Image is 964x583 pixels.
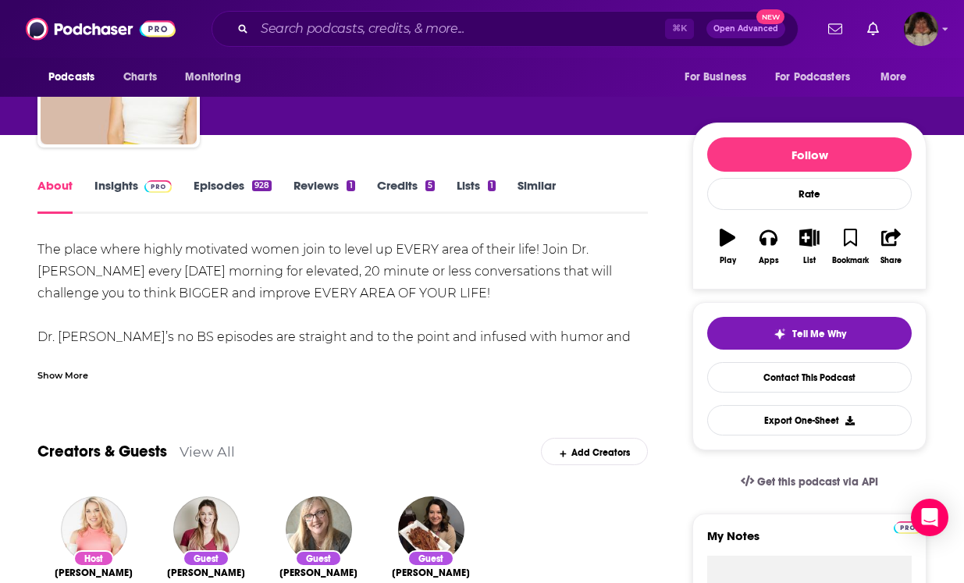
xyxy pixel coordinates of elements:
[792,328,846,340] span: Tell Me Why
[61,496,127,563] img: Jennifer Blossom
[685,66,746,88] span: For Business
[904,12,938,46] img: User Profile
[37,442,167,461] a: Creators & Guests
[911,499,948,536] div: Open Intercom Messenger
[720,256,736,265] div: Play
[212,11,799,47] div: Search podcasts, credits, & more...
[756,9,784,24] span: New
[488,180,496,191] div: 1
[173,496,240,563] img: Jamie Otis
[541,438,648,465] div: Add Creators
[707,362,912,393] a: Contact This Podcast
[774,328,786,340] img: tell me why sparkle
[174,62,261,92] button: open menu
[748,219,788,275] button: Apps
[279,567,357,579] a: Jen Hardy
[252,180,272,191] div: 928
[665,19,694,39] span: ⌘ K
[185,66,240,88] span: Monitoring
[37,178,73,214] a: About
[880,256,902,265] div: Share
[392,567,470,579] span: [PERSON_NAME]
[194,178,272,214] a: Episodes928
[861,16,885,42] a: Show notifications dropdown
[48,66,94,88] span: Podcasts
[167,567,245,579] a: Jamie Otis
[37,62,115,92] button: open menu
[706,20,785,38] button: Open AdvancedNew
[55,567,133,579] span: [PERSON_NAME]
[707,137,912,172] button: Follow
[94,178,172,214] a: InsightsPodchaser Pro
[707,178,912,210] div: Rate
[457,178,496,214] a: Lists1
[293,178,354,214] a: Reviews1
[803,256,816,265] div: List
[37,239,648,435] div: The place where highly motivated women join to level up EVERY area of their life! Join Dr. [PERSO...
[347,180,354,191] div: 1
[279,567,357,579] span: [PERSON_NAME]
[880,66,907,88] span: More
[407,550,454,567] div: Guest
[73,550,114,567] div: Host
[254,16,665,41] input: Search podcasts, credits, & more...
[904,12,938,46] button: Show profile menu
[183,550,229,567] div: Guest
[674,62,766,92] button: open menu
[707,317,912,350] button: tell me why sparkleTell Me Why
[377,178,435,214] a: Credits5
[144,180,172,193] img: Podchaser Pro
[871,219,912,275] button: Share
[775,66,850,88] span: For Podcasters
[765,62,873,92] button: open menu
[789,219,830,275] button: List
[707,528,912,556] label: My Notes
[392,567,470,579] a: Carrie Sharpe
[295,550,342,567] div: Guest
[870,62,927,92] button: open menu
[707,405,912,435] button: Export One-Sheet
[425,180,435,191] div: 5
[707,219,748,275] button: Play
[286,496,352,563] img: Jen Hardy
[26,14,176,44] img: Podchaser - Follow, Share and Rate Podcasts
[167,567,245,579] span: [PERSON_NAME]
[398,496,464,563] img: Carrie Sharpe
[759,256,779,265] div: Apps
[830,219,870,275] button: Bookmark
[894,519,921,534] a: Pro website
[904,12,938,46] span: Logged in as angelport
[713,25,778,33] span: Open Advanced
[832,256,869,265] div: Bookmark
[518,178,556,214] a: Similar
[728,463,891,501] a: Get this podcast via API
[894,521,921,534] img: Podchaser Pro
[123,66,157,88] span: Charts
[757,475,878,489] span: Get this podcast via API
[822,16,848,42] a: Show notifications dropdown
[55,567,133,579] a: Jennifer Blossom
[180,443,235,460] a: View All
[113,62,166,92] a: Charts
